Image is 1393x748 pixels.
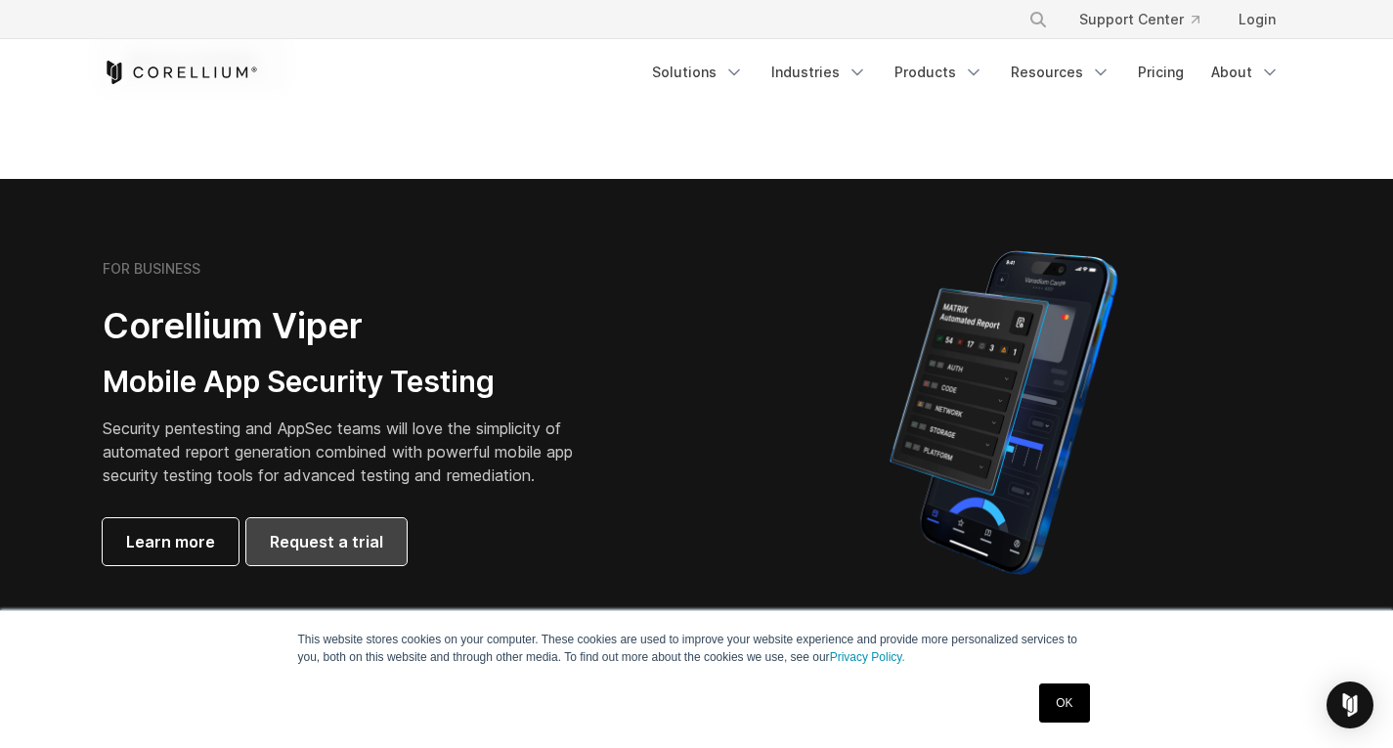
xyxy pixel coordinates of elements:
a: Resources [999,55,1122,90]
div: Open Intercom Messenger [1327,682,1373,728]
a: Pricing [1126,55,1196,90]
span: Request a trial [270,530,383,553]
a: Industries [760,55,879,90]
img: Corellium MATRIX automated report on iPhone showing app vulnerability test results across securit... [856,242,1151,584]
p: This website stores cookies on your computer. These cookies are used to improve your website expe... [298,631,1096,666]
a: OK [1039,683,1089,723]
div: Navigation Menu [1005,2,1291,37]
a: Privacy Policy. [830,650,905,664]
button: Search [1021,2,1056,37]
a: Login [1223,2,1291,37]
a: About [1199,55,1291,90]
a: Request a trial [246,518,407,565]
a: Learn more [103,518,239,565]
h3: Mobile App Security Testing [103,364,603,401]
h2: Corellium Viper [103,304,603,348]
a: Corellium Home [103,61,258,84]
div: Navigation Menu [640,55,1291,90]
a: Products [883,55,995,90]
a: Support Center [1064,2,1215,37]
span: Learn more [126,530,215,553]
a: Solutions [640,55,756,90]
p: Security pentesting and AppSec teams will love the simplicity of automated report generation comb... [103,417,603,487]
h6: FOR BUSINESS [103,260,200,278]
